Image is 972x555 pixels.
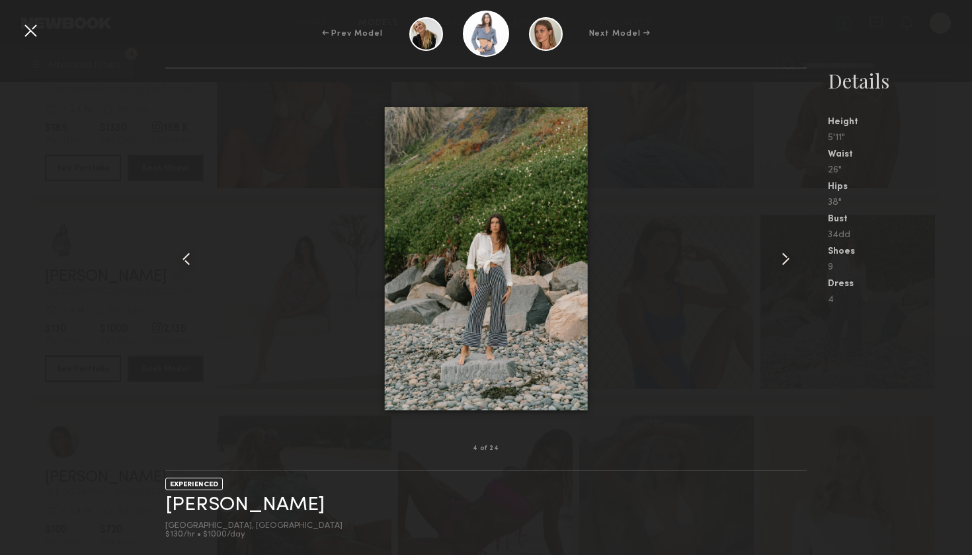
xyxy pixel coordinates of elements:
[828,247,972,256] div: Shoes
[165,531,343,539] div: $130/hr • $1000/day
[828,231,972,240] div: 34dd
[828,263,972,272] div: 9
[322,28,383,40] div: ← Prev Model
[165,522,343,531] div: [GEOGRAPHIC_DATA], [GEOGRAPHIC_DATA]
[473,445,499,452] div: 4 of 24
[828,133,972,143] div: 5'11"
[828,295,972,305] div: 4
[828,150,972,159] div: Waist
[828,279,972,289] div: Dress
[828,182,972,192] div: Hips
[828,198,972,207] div: 38"
[165,478,223,490] div: EXPERIENCED
[828,67,972,94] div: Details
[589,28,651,40] div: Next Model →
[828,118,972,127] div: Height
[165,495,325,515] a: [PERSON_NAME]
[828,215,972,224] div: Bust
[828,166,972,175] div: 26"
